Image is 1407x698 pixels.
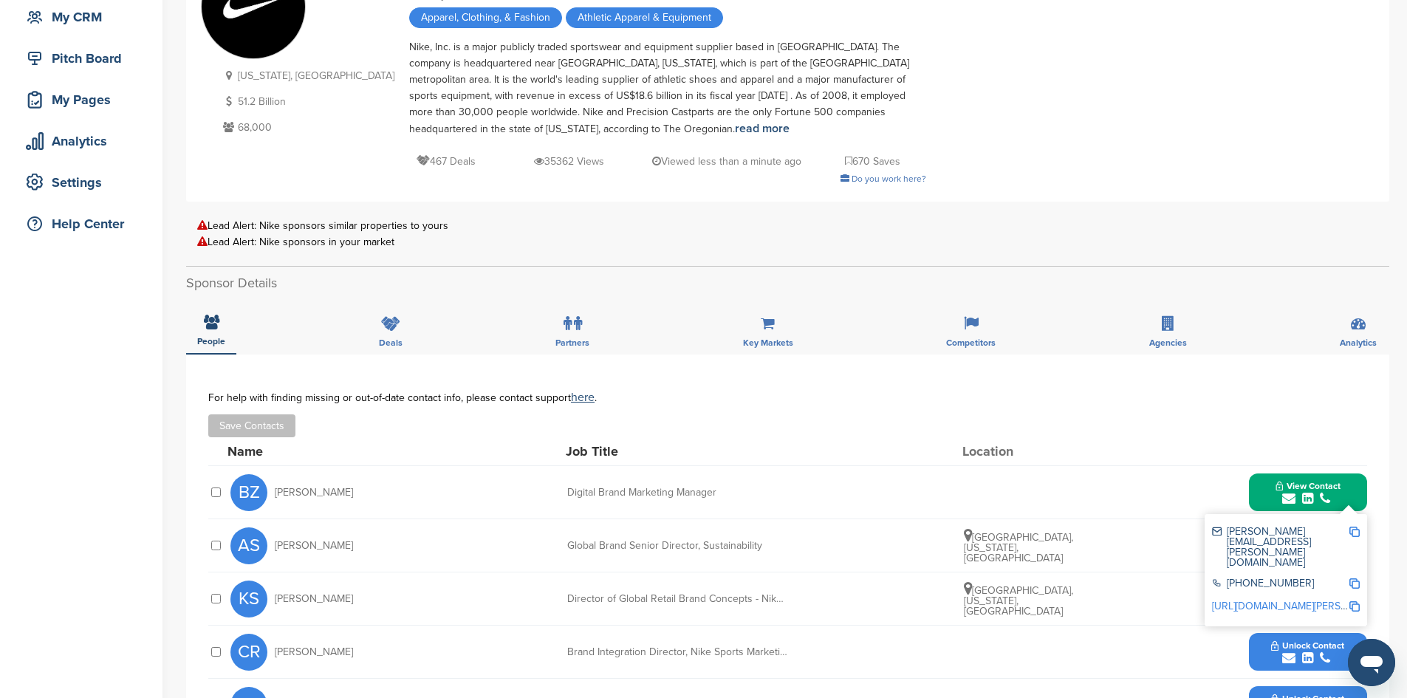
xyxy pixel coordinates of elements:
button: View Contact [1258,471,1358,515]
span: [PERSON_NAME] [275,541,353,551]
span: People [197,337,225,346]
span: [PERSON_NAME] [275,647,353,657]
p: [US_STATE], [GEOGRAPHIC_DATA] [219,66,394,85]
div: Help Center [22,211,148,237]
div: Location [962,445,1073,458]
span: CR [230,634,267,671]
div: Nike, Inc. is a major publicly traded sportswear and equipment supplier based in [GEOGRAPHIC_DATA... [409,39,926,137]
span: [GEOGRAPHIC_DATA], [US_STATE], [GEOGRAPHIC_DATA] [964,584,1073,617]
span: KS [230,581,267,617]
a: Settings [15,165,148,199]
div: Lead Alert: Nike sponsors similar properties to yours [197,220,1378,231]
a: Pitch Board [15,41,148,75]
div: Settings [22,169,148,196]
div: Job Title [566,445,787,458]
button: Unlock Contact [1253,630,1362,674]
span: Deals [379,338,403,347]
div: Analytics [22,128,148,154]
span: [GEOGRAPHIC_DATA], [US_STATE], [GEOGRAPHIC_DATA] [964,531,1073,564]
div: Lead Alert: Nike sponsors in your market [197,236,1378,247]
a: read more [735,121,790,136]
span: Partners [555,338,589,347]
div: Director of Global Retail Brand Concepts - Nike Unite [567,594,789,604]
a: here [571,390,595,405]
span: Agencies [1149,338,1187,347]
span: [PERSON_NAME] [275,487,353,498]
span: Analytics [1340,338,1377,347]
span: Apparel, Clothing, & Fashion [409,7,562,28]
span: [PERSON_NAME] [275,594,353,604]
div: My CRM [22,4,148,30]
span: Competitors [946,338,996,347]
div: Name [227,445,390,458]
img: Copy [1349,601,1360,612]
p: 51.2 Billion [219,92,394,111]
div: Pitch Board [22,45,148,72]
span: Unlock Contact [1271,640,1344,651]
div: Digital Brand Marketing Manager [567,487,789,498]
span: AS [230,527,267,564]
div: My Pages [22,86,148,113]
a: [URL][DOMAIN_NAME][PERSON_NAME] [1212,600,1392,612]
img: Copy [1349,527,1360,537]
a: My Pages [15,83,148,117]
img: Copy [1349,578,1360,589]
a: Help Center [15,207,148,241]
span: Do you work here? [852,174,926,184]
p: Viewed less than a minute ago [652,152,801,171]
a: Do you work here? [841,174,926,184]
div: [PERSON_NAME][EMAIL_ADDRESS][PERSON_NAME][DOMAIN_NAME] [1212,527,1349,568]
div: Global Brand Senior Director, Sustainability [567,541,789,551]
div: Brand Integration Director, Nike Sports Marketing [567,647,789,657]
span: BZ [230,474,267,511]
div: For help with finding missing or out-of-date contact info, please contact support . [208,391,1367,403]
a: Analytics [15,124,148,158]
span: View Contact [1276,481,1341,491]
iframe: Button to launch messaging window [1348,639,1395,686]
span: Athletic Apparel & Equipment [566,7,723,28]
h2: Sponsor Details [186,273,1389,293]
span: Key Markets [743,338,793,347]
div: [PHONE_NUMBER] [1212,578,1349,591]
p: 68,000 [219,118,394,137]
p: 35362 Views [534,152,604,171]
p: 467 Deals [417,152,476,171]
button: Save Contacts [208,414,295,437]
p: 670 Saves [845,152,900,171]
